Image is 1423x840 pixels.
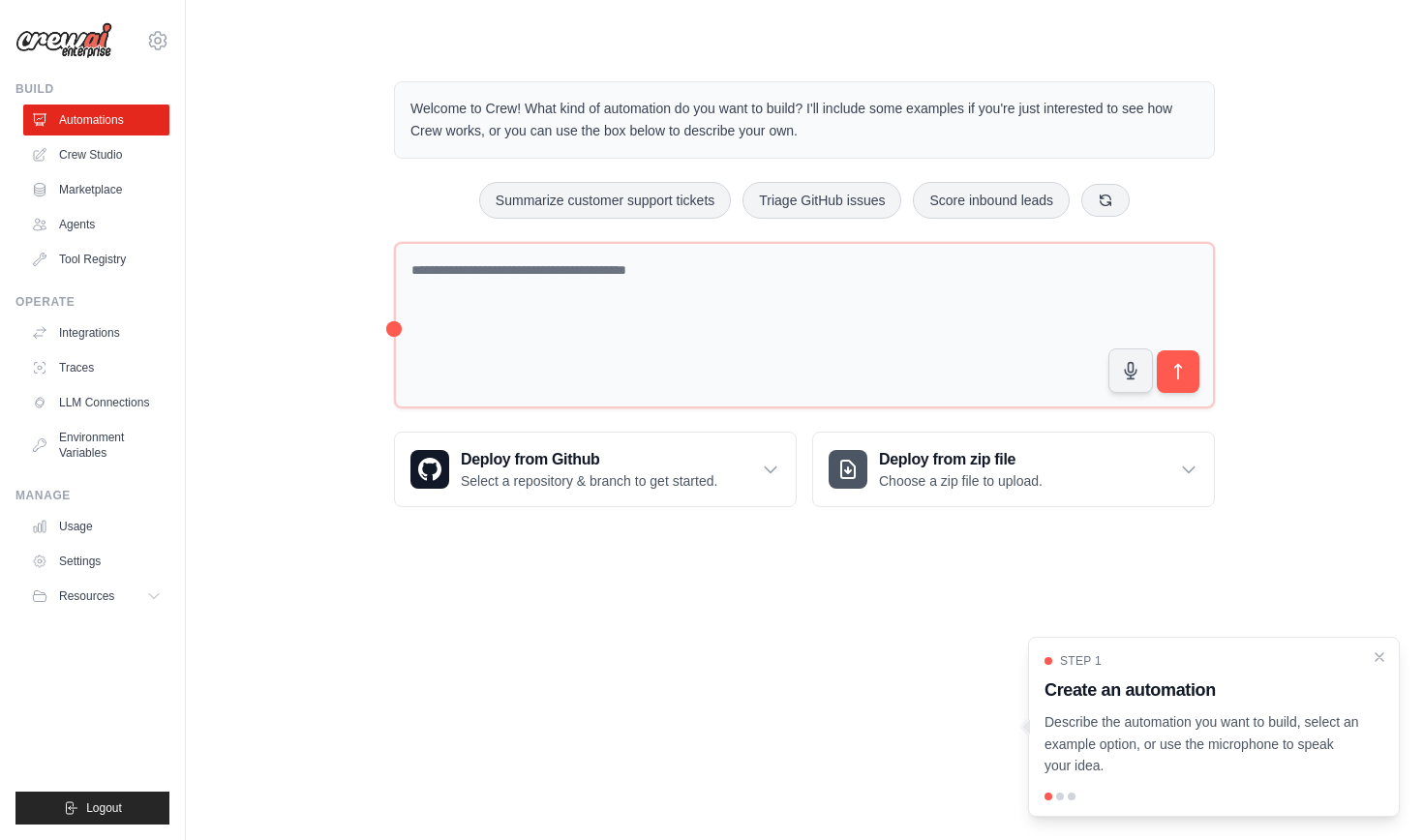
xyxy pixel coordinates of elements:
a: Integrations [23,317,169,348]
button: Logout [15,792,169,825]
a: Environment Variables [23,422,169,468]
a: Usage [23,511,169,542]
a: LLM Connections [23,387,169,418]
img: Logo [15,22,112,59]
a: Tool Registry [23,244,169,275]
a: Crew Studio [23,139,169,170]
p: Welcome to Crew! What kind of automation do you want to build? I'll include some examples if you'... [410,98,1198,142]
a: Settings [23,546,169,577]
h3: Create an automation [1045,676,1360,704]
a: Traces [23,352,169,383]
button: Triage GitHub issues [742,182,901,219]
button: Close walkthrough [1372,649,1387,665]
button: Summarize customer support tickets [479,182,731,219]
span: Logout [86,800,122,816]
span: Resources [59,588,114,604]
p: Describe the automation you want to build, select an example option, or use the microphone to spe... [1045,711,1360,777]
p: Select a repository & branch to get started. [461,471,717,491]
h3: Deploy from Github [461,448,717,471]
p: Choose a zip file to upload. [879,471,1043,491]
div: Build [15,81,169,97]
button: Score inbound leads [913,182,1070,219]
div: Manage [15,488,169,503]
a: Automations [23,105,169,135]
a: Marketplace [23,174,169,205]
span: Step 1 [1060,653,1102,669]
a: Agents [23,209,169,240]
button: Resources [23,581,169,612]
div: Operate [15,294,169,310]
h3: Deploy from zip file [879,448,1043,471]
